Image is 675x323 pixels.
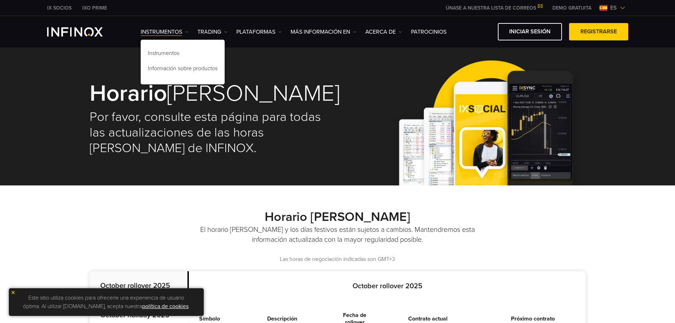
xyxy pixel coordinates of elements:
a: INFINOX Logo [47,27,119,37]
a: Patrocinios [411,28,446,36]
a: ACERCA DE [365,28,402,36]
a: Iniciar sesión [498,23,562,40]
strong: Horario [PERSON_NAME] [265,209,410,224]
a: Instrumentos [141,47,225,62]
span: es [607,4,620,12]
a: Más información en [291,28,356,36]
a: Registrarse [569,23,628,40]
a: TRADING [197,28,227,36]
a: INFINOX [77,4,112,12]
h1: [PERSON_NAME] [90,82,328,106]
h2: Por favor, consulte esta página para todas las actualizaciones de las horas [PERSON_NAME] de INFI... [90,109,328,156]
strong: October rollover 2025 [100,282,170,290]
a: Información sobre productos [141,62,225,77]
a: INFINOX [42,4,77,12]
p: El horario [PERSON_NAME] y los días festivos están sujetos a cambios. Mantendremos esta informaci... [198,225,478,245]
p: Este sitio utiliza cookies para ofrecerle una experiencia de usuario óptima. Al utilizar [DOMAIN_... [12,292,200,312]
a: política de cookies [142,303,189,310]
strong: October rollover 2025 [353,282,422,290]
a: ÚNASE A NUESTRA LISTA DE CORREOS [440,5,547,11]
a: Instrumentos [141,28,189,36]
a: INFINOX MENU [547,4,597,12]
p: Las horas de negociación indicadas son GMT+3 [90,255,586,263]
a: PLATAFORMAS [236,28,282,36]
strong: Horario [90,79,167,107]
strong: October holiday 2025 [100,311,169,319]
img: yellow close icon [11,290,16,295]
